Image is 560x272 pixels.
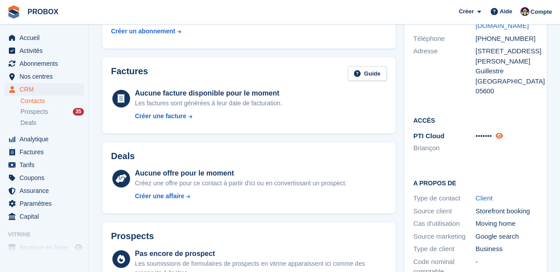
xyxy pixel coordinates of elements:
h2: Prospects [111,231,154,241]
span: Analytique [20,133,73,145]
div: Créer une affaire [135,192,184,201]
div: Google search [476,232,538,242]
div: Business [476,244,538,254]
div: Adresse [413,46,476,96]
a: menu [4,57,84,70]
a: PROBOX [24,4,62,19]
span: Paramètres [20,197,73,210]
a: menu [4,241,84,254]
h2: Accès [413,116,538,124]
a: menu [4,83,84,96]
div: Aucune facture disponible pour le moment [135,88,282,99]
a: menu [4,159,84,171]
h2: Deals [111,151,135,161]
a: Créer une affaire [135,192,347,201]
a: Contacts [20,97,84,105]
div: Cas d'utilisation [413,219,476,229]
div: Guillestre [476,66,538,76]
a: Guide [348,66,387,81]
span: Créer [459,7,474,16]
div: 35 [73,108,84,116]
a: menu [4,133,84,145]
span: CRM [20,83,73,96]
span: Vitrine [8,230,88,239]
a: menu [4,70,84,83]
a: Prospects 35 [20,107,84,116]
span: Compte [531,8,552,16]
a: menu [4,184,84,197]
span: Factures [20,146,73,158]
div: Type de client [413,244,476,254]
div: 05600 [476,86,538,96]
div: Téléphone [413,34,476,44]
a: menu [4,210,84,223]
img: stora-icon-8386f47178a22dfd0bd8f6a31ec36ba5ce8667c1dd55bd0f319d3a0aa187defe.svg [7,5,20,19]
a: Deals [20,118,84,128]
span: Aide [500,7,512,16]
span: PTI Cloud [413,132,445,140]
a: menu [4,197,84,210]
span: Nos centres [20,70,73,83]
div: Les factures sont générées à leur date de facturation. [135,99,282,108]
div: Storefront booking [476,206,538,216]
a: Créer une facture [135,112,282,121]
span: Tarifs [20,159,73,171]
div: [STREET_ADDRESS][PERSON_NAME] [476,46,538,66]
span: Activités [20,44,73,57]
div: Créez une offre pour ce contact à partir d'ici ou en convertissant un prospect. [135,179,347,188]
div: Source marketing [413,232,476,242]
span: Capital [20,210,73,223]
a: menu [4,44,84,57]
li: Briançon [413,143,476,153]
span: Boutique en ligne [20,241,73,254]
h2: Factures [111,66,148,81]
div: Source client [413,206,476,216]
div: Aucune offre pour le moment [135,168,347,179]
a: Boutique d'aperçu [73,242,84,253]
h2: A propos de [413,178,538,187]
span: Deals [20,119,36,127]
div: Type de contact [413,193,476,204]
a: Client [476,194,492,202]
div: [PHONE_NUMBER] [476,34,538,44]
a: Créer un abonnement [111,23,181,40]
div: Créer une facture [135,112,187,121]
a: menu [4,172,84,184]
span: Coupons [20,172,73,184]
a: menu [4,32,84,44]
div: [GEOGRAPHIC_DATA] [476,76,538,87]
img: Jackson Collins [520,7,529,16]
span: Abonnements [20,57,73,70]
div: Pas encore de prospect [135,248,387,259]
a: menu [4,146,84,158]
div: Créer un abonnement [111,27,175,36]
span: Prospects [20,108,48,116]
div: Moving home [476,219,538,229]
span: Assurance [20,184,73,197]
span: ••••••• [476,132,492,140]
span: Accueil [20,32,73,44]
